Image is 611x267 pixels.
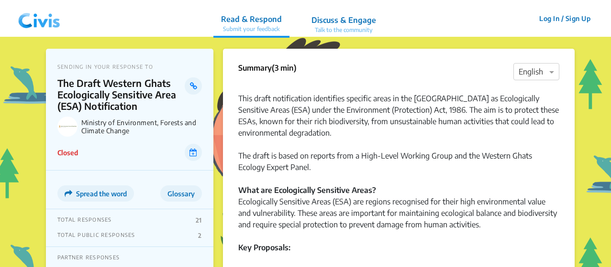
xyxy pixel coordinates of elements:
[167,190,195,198] span: Glossary
[221,25,282,33] p: Submit your feedback
[57,64,202,70] p: SENDING IN YOUR RESPONSE TO
[57,185,134,202] button: Spread the word
[196,216,202,224] p: 21
[238,243,290,252] strong: Key Proposals:
[238,196,559,230] div: Ecologically Sensitive Areas (ESA) are regions recognised for their high environmental value and ...
[160,185,202,202] button: Glossary
[57,232,135,239] p: TOTAL PUBLIC RESPONSES
[57,254,202,260] p: PARTNER RESPONSES
[238,185,376,195] strong: What are Ecologically Sensitive Areas?
[57,117,78,137] img: Ministry of Environment, Forests and Climate Change logo
[272,63,297,73] span: (3 min)
[57,216,112,224] p: TOTAL RESPONSES
[533,11,597,26] button: Log In / Sign Up
[14,4,64,33] img: navlogo.png
[311,26,376,34] p: Talk to the community
[238,81,559,150] div: This draft notification identifies specific areas in the [GEOGRAPHIC_DATA] as Ecologically Sensit...
[238,150,559,173] div: The draft is based on reports from a High-Level Working Group and the Western Ghats Ecology Exper...
[76,190,127,198] span: Spread the word
[221,13,282,25] p: Read & Respond
[81,118,202,135] p: Ministry of Environment, Forests and Climate Change
[311,14,376,26] p: Discuss & Engage
[57,77,185,112] p: The Draft Western Ghats Ecologically Sensitive Area (ESA) Notification
[57,148,78,158] p: Closed
[198,232,201,239] p: 2
[238,62,297,74] p: Summary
